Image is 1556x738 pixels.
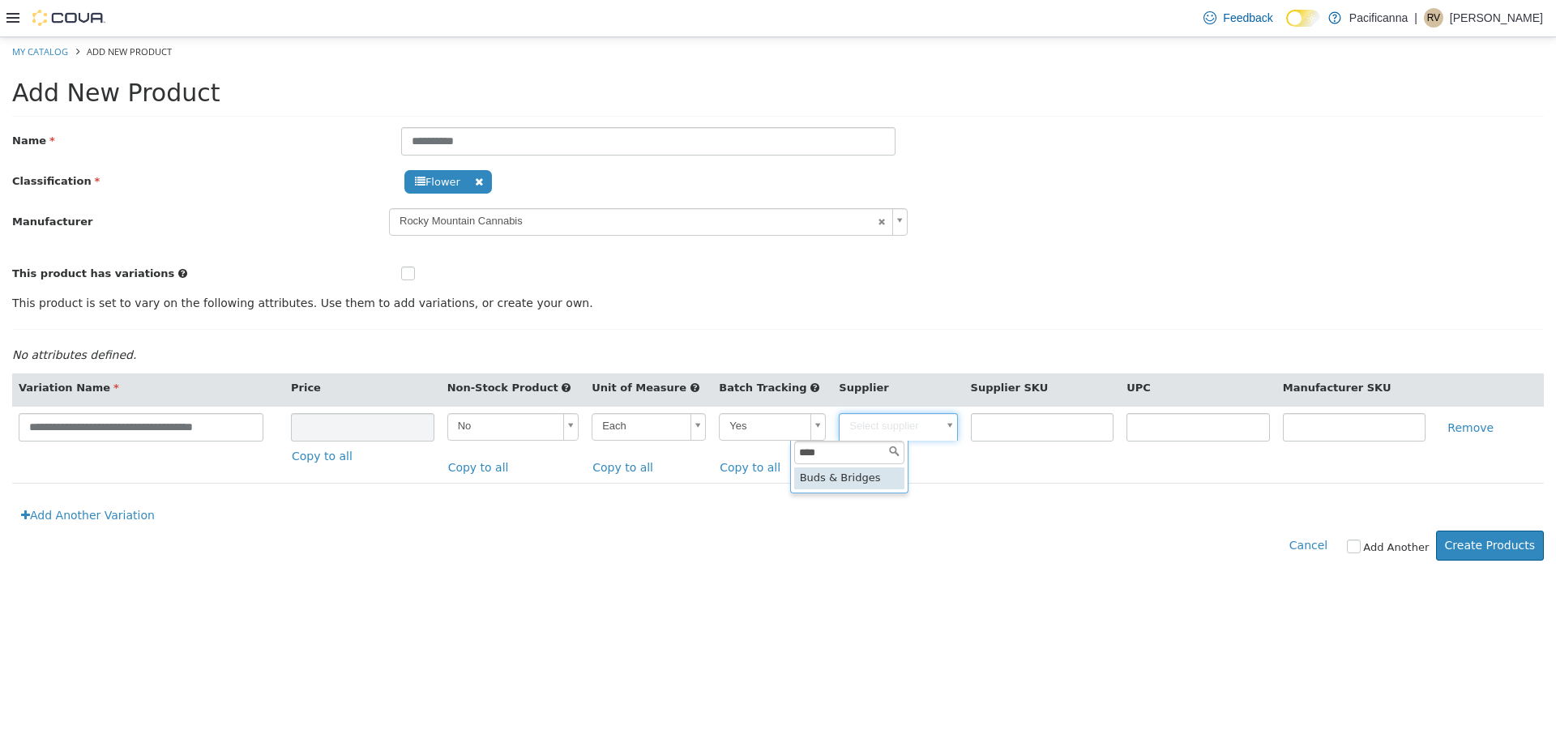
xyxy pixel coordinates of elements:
[1197,2,1279,34] a: Feedback
[1450,8,1543,28] p: [PERSON_NAME]
[1286,10,1320,27] input: Dark Mode
[1349,8,1408,28] p: Pacificanna
[32,10,105,26] img: Cova
[794,430,904,452] div: Buds & Bridges
[1223,10,1272,26] span: Feedback
[1427,8,1440,28] span: RV
[1286,27,1287,28] span: Dark Mode
[1424,8,1443,28] div: Rachael Veenstra
[1414,8,1417,28] p: |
